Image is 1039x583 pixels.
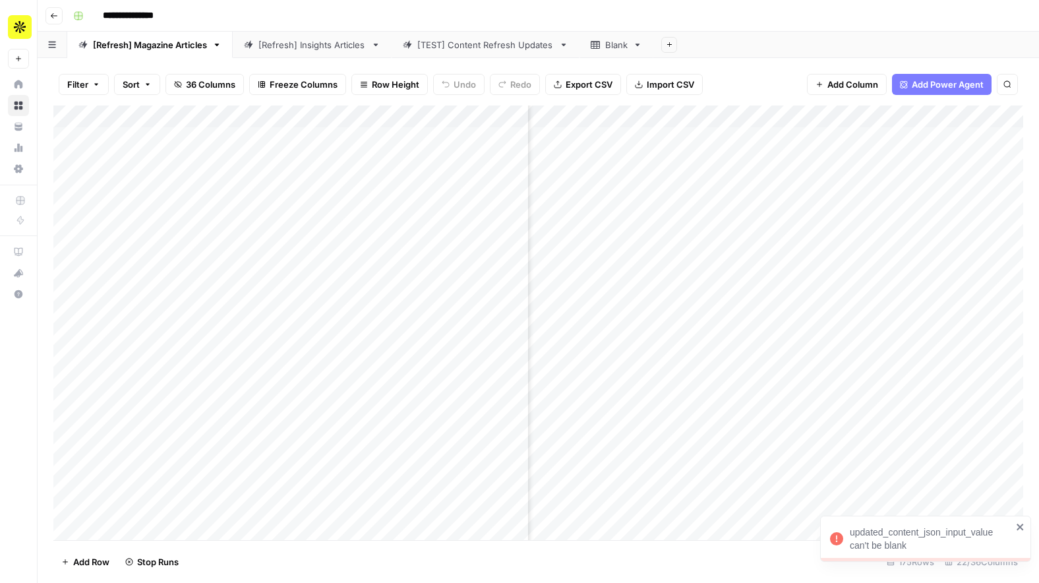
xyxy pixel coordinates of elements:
[9,263,28,283] div: What's new?
[117,551,187,572] button: Stop Runs
[8,241,29,262] a: AirOps Academy
[8,284,29,305] button: Help + Support
[123,78,140,91] span: Sort
[8,74,29,95] a: Home
[545,74,621,95] button: Export CSV
[490,74,540,95] button: Redo
[881,551,939,572] div: 175 Rows
[93,38,207,51] div: [Refresh] Magazine Articles
[67,32,233,58] a: [Refresh] Magazine Articles
[454,78,476,91] span: Undo
[566,78,612,91] span: Export CSV
[270,78,338,91] span: Freeze Columns
[807,74,887,95] button: Add Column
[73,555,109,568] span: Add Row
[67,78,88,91] span: Filter
[892,74,992,95] button: Add Power Agent
[417,38,554,51] div: [TEST] Content Refresh Updates
[258,38,366,51] div: [Refresh] Insights Articles
[579,32,653,58] a: Blank
[1016,522,1025,532] button: close
[8,95,29,116] a: Browse
[53,551,117,572] button: Add Row
[510,78,531,91] span: Redo
[647,78,694,91] span: Import CSV
[137,555,179,568] span: Stop Runs
[8,15,32,39] img: Apollo Logo
[114,74,160,95] button: Sort
[912,78,984,91] span: Add Power Agent
[626,74,703,95] button: Import CSV
[165,74,244,95] button: 36 Columns
[8,11,29,44] button: Workspace: Apollo
[8,158,29,179] a: Settings
[850,526,1012,552] div: updated_content_json_input_value can't be blank
[827,78,878,91] span: Add Column
[392,32,579,58] a: [TEST] Content Refresh Updates
[186,78,235,91] span: 36 Columns
[433,74,485,95] button: Undo
[233,32,392,58] a: [Refresh] Insights Articles
[351,74,428,95] button: Row Height
[249,74,346,95] button: Freeze Columns
[605,38,628,51] div: Blank
[59,74,109,95] button: Filter
[8,116,29,137] a: Your Data
[372,78,419,91] span: Row Height
[8,262,29,284] button: What's new?
[8,137,29,158] a: Usage
[939,551,1023,572] div: 22/36 Columns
